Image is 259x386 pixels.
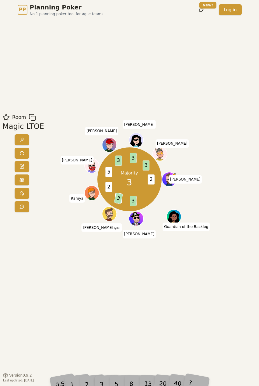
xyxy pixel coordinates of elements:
span: 3 [130,153,137,163]
button: Send feedback [15,201,29,212]
button: Change avatar [15,188,29,199]
button: Version0.9.2 [3,373,32,378]
span: 3 [130,196,137,206]
span: 3 [114,192,123,204]
span: 5 [106,167,112,177]
a: PPPlanning PokerNo.1 planning poker tool for agile teams [18,3,103,16]
div: New! [199,2,217,9]
span: Click to change your name [69,194,85,203]
span: Click to change your name [169,175,202,184]
span: Click to change your name [122,230,156,239]
span: 3 [127,176,132,189]
span: Click to change your name [81,223,122,232]
button: New! [196,4,207,15]
span: Version 0.9.2 [9,373,32,378]
button: Add as favourite [2,114,10,121]
span: Blake is the host [173,173,176,176]
span: No.1 planning poker tool for agile teams [30,12,103,16]
button: Click to change your avatar [103,207,117,221]
span: Click to change your name [163,222,210,231]
span: Room [12,114,26,121]
p: Majority [121,170,138,176]
span: Last updated: [DATE] [3,379,34,382]
span: Click to change your name [85,127,118,135]
span: Click to change your name [156,139,189,148]
span: Planning Poker [30,3,103,12]
button: Reveal votes [15,134,29,145]
span: 3 [115,155,122,165]
span: 2 [106,182,112,192]
span: 2 [148,174,155,184]
span: Click to change your name [60,156,94,164]
span: (you) [113,227,121,229]
span: 5 [115,193,122,203]
a: Log in [219,4,241,15]
span: Click to change your name [122,120,156,129]
button: Reset votes [15,148,29,159]
span: PP [19,6,26,13]
button: Watch only [15,174,29,185]
div: Magic LTOE [2,121,44,132]
button: Change name [15,161,29,172]
span: 3 [143,160,149,170]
